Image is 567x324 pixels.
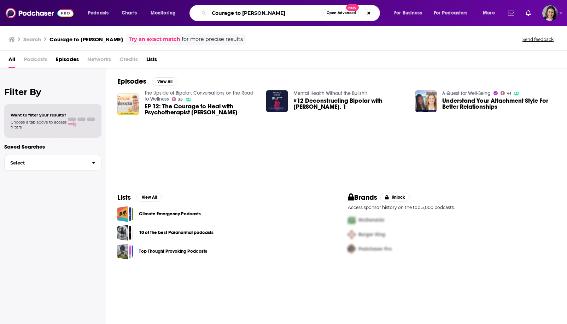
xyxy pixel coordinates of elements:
span: #12 Deconstructing Bipolar with [PERSON_NAME]. 1 [293,98,407,110]
a: Lists [146,54,157,68]
button: View All [152,77,177,86]
div: Search podcasts, credits, & more... [196,5,387,21]
button: open menu [146,7,185,19]
span: Want to filter your results? [11,113,66,118]
img: Second Pro Logo [345,227,358,242]
img: Podchaser - Follow, Share and Rate Podcasts [6,6,74,20]
a: Show notifications dropdown [523,7,534,19]
a: EP 12: The Courage to Heal with Psychotherapist Anna Khandrueva [145,103,258,115]
span: Podchaser Pro [358,246,392,252]
h3: Search [23,36,41,43]
button: open menu [429,7,478,19]
a: 10 of the best Paranormal podcasts [139,229,214,236]
span: Select [5,161,86,165]
a: Show notifications dropdown [505,7,517,19]
img: #12 Deconstructing Bipolar with Anna Pt. 1 [266,90,288,112]
a: Understand Your Attachment Style For Better Relationships [442,98,556,110]
p: Saved Searches [4,143,101,150]
a: 10 of the best Paranormal podcasts [117,225,133,241]
a: Charts [117,7,141,19]
img: First Pro Logo [345,213,358,227]
span: 41 [507,92,511,95]
a: Top Thought Provoking Podcasts [117,244,133,259]
span: For Podcasters [434,8,468,18]
span: Charts [122,8,137,18]
span: Podcasts [88,8,109,18]
h3: Courage to [PERSON_NAME] [49,36,123,43]
span: McDonalds [358,217,384,223]
img: EP 12: The Courage to Heal with Psychotherapist Anna Khandrueva [117,93,139,115]
button: open menu [389,7,431,19]
a: EpisodesView All [117,77,177,86]
button: open menu [478,7,504,19]
img: Understand Your Attachment Style For Better Relationships [415,90,437,112]
span: More [483,8,495,18]
button: View All [136,193,162,202]
a: #12 Deconstructing Bipolar with Anna Pt. 1 [293,98,407,110]
span: Networks [87,54,111,68]
button: Unlock [380,193,410,202]
a: Climate Emergency Podcasts [117,206,133,222]
a: Mental Health Without the Bullshit [293,90,367,96]
span: 35 [178,98,183,101]
p: Access sponsor history on the top 5,000 podcasts. [348,205,556,210]
a: ListsView All [117,193,162,202]
a: Climate Emergency Podcasts [139,210,201,218]
img: Third Pro Logo [345,242,358,256]
span: Monitoring [151,8,176,18]
span: Logged in as micglogovac [542,5,558,21]
h2: Brands [348,193,377,202]
span: for more precise results [182,35,243,43]
a: Episodes [56,54,79,68]
span: Choose a tab above to access filters. [11,120,66,130]
span: Podcasts [24,54,47,68]
button: open menu [83,7,118,19]
h2: Episodes [117,77,146,86]
span: For Business [394,8,422,18]
h2: Lists [117,193,131,202]
a: 41 [501,91,511,95]
span: Burger King [358,232,385,238]
a: Top Thought Provoking Podcasts [139,247,207,255]
img: User Profile [542,5,558,21]
button: Show profile menu [542,5,558,21]
h2: Filter By [4,87,101,97]
button: Send feedback [520,36,556,42]
a: The Upside of Bipolar: Conversations on the Road to Wellness [145,90,253,102]
button: Select [4,155,101,171]
span: Credits [119,54,138,68]
a: Try an exact match [129,35,180,43]
a: All [8,54,15,68]
span: EP 12: The Courage to Heal with Psychotherapist [PERSON_NAME] [145,103,258,115]
a: 35 [172,97,183,101]
span: Open Advanced [327,11,356,15]
input: Search podcasts, credits, & more... [209,7,323,19]
span: New [346,4,359,11]
a: A Quest for Well-Being [442,90,491,96]
button: Open AdvancedNew [323,9,359,17]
